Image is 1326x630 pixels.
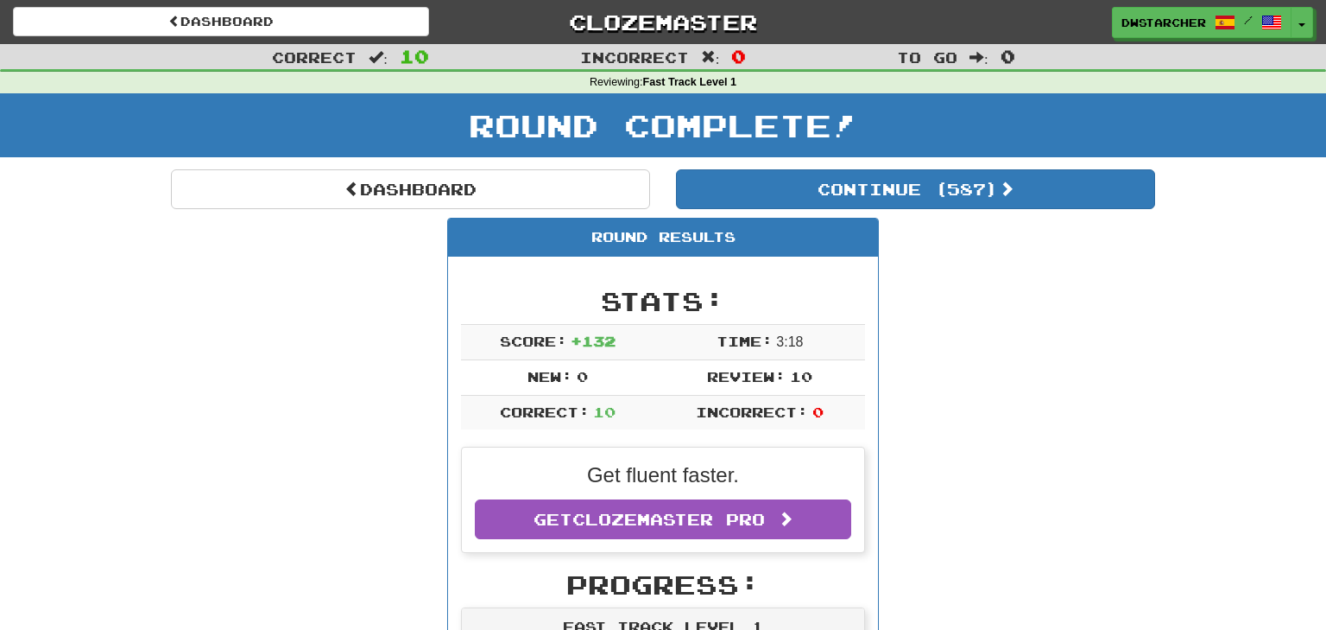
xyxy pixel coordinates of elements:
[1244,14,1253,26] span: /
[643,76,737,88] strong: Fast Track Level 1
[812,404,824,420] span: 0
[6,108,1320,143] h1: Round Complete!
[776,334,803,349] span: 3 : 18
[13,7,429,36] a: Dashboard
[696,404,808,420] span: Incorrect:
[448,219,878,257] div: Round Results
[171,169,650,209] a: Dashboard
[897,48,957,66] span: To go
[475,500,851,539] a: GetClozemaster Pro
[455,7,871,37] a: Clozemaster
[580,48,689,66] span: Incorrect
[500,404,590,420] span: Correct:
[527,368,572,385] span: New:
[969,50,988,65] span: :
[717,333,773,349] span: Time:
[1001,46,1015,67] span: 0
[593,404,616,420] span: 10
[701,50,720,65] span: :
[369,50,388,65] span: :
[577,368,588,385] span: 0
[790,368,812,385] span: 10
[707,368,786,385] span: Review:
[400,46,429,67] span: 10
[500,333,567,349] span: Score:
[1121,15,1206,30] span: dwstarcher
[676,169,1155,209] button: Continue (587)
[572,510,765,529] span: Clozemaster Pro
[272,48,357,66] span: Correct
[571,333,616,349] span: + 132
[1112,7,1291,38] a: dwstarcher /
[475,461,851,490] p: Get fluent faster.
[731,46,746,67] span: 0
[461,570,865,599] h2: Progress:
[461,287,865,315] h2: Stats:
